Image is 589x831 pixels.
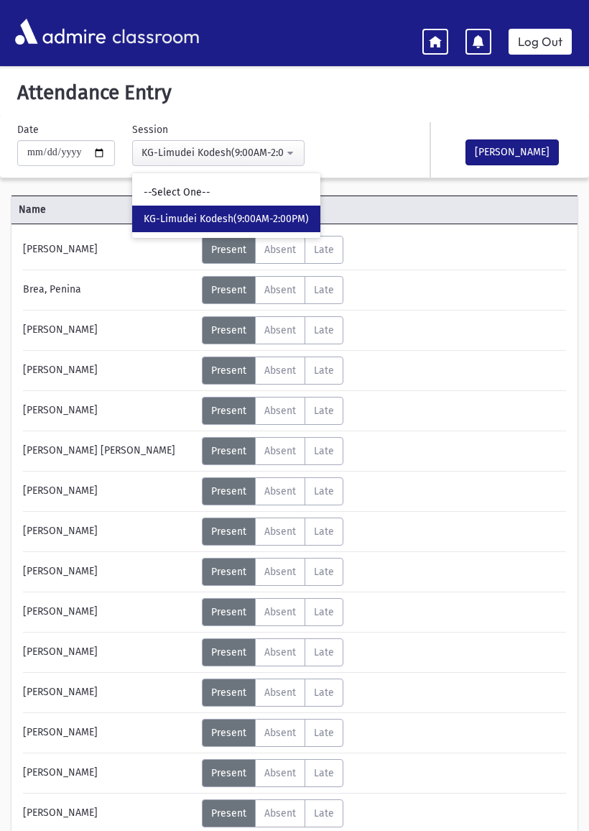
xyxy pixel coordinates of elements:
span: Present [211,485,246,497]
span: Present [211,767,246,779]
button: KG-Limudei Kodesh(9:00AM-2:00PM) [132,140,305,166]
div: AttTypes [202,759,343,787]
span: Absent [264,646,296,658]
span: Present [211,525,246,538]
span: Present [211,606,246,618]
span: Present [211,244,246,256]
span: KG-Limudei Kodesh(9:00AM-2:00PM) [144,212,309,226]
div: [PERSON_NAME] [16,397,202,425]
span: Absent [264,244,296,256]
span: Present [211,405,246,417]
span: Present [211,727,246,739]
div: [PERSON_NAME] [16,477,202,505]
span: Late [314,727,334,739]
span: Absent [264,566,296,578]
span: --Select One-- [144,185,210,200]
div: AttTypes [202,679,343,707]
span: Absent [264,405,296,417]
div: AttTypes [202,638,343,666]
div: AttTypes [202,437,343,465]
span: Absent [264,767,296,779]
div: AttTypes [202,316,343,344]
span: Present [211,284,246,296]
div: [PERSON_NAME] [PERSON_NAME] [16,437,202,465]
div: AttTypes [202,598,343,626]
span: Late [314,767,334,779]
div: [PERSON_NAME] [16,638,202,666]
div: AttTypes [202,518,343,546]
label: Date [17,122,39,137]
span: Absent [264,284,296,296]
div: [PERSON_NAME] [16,719,202,747]
span: Late [314,244,334,256]
div: KG-Limudei Kodesh(9:00AM-2:00PM) [142,145,284,160]
div: AttTypes [202,236,343,264]
div: AttTypes [202,719,343,747]
span: Late [314,687,334,699]
span: Absent [264,687,296,699]
div: [PERSON_NAME] [16,316,202,344]
span: Late [314,445,334,457]
span: Present [211,566,246,578]
div: [PERSON_NAME] [16,759,202,787]
a: Log Out [509,29,572,55]
span: Attendance [200,202,531,217]
span: Late [314,405,334,417]
span: Name [11,202,200,217]
span: Absent [264,324,296,336]
span: Present [211,324,246,336]
span: Absent [264,364,296,377]
div: [PERSON_NAME] [16,598,202,626]
span: Present [211,646,246,658]
span: Late [314,324,334,336]
span: Present [211,445,246,457]
label: Session [132,122,168,137]
div: AttTypes [202,477,343,505]
span: Late [314,284,334,296]
span: Present [211,364,246,377]
div: [PERSON_NAME] [16,679,202,707]
span: Present [211,687,246,699]
div: [PERSON_NAME] [16,357,202,385]
span: Late [314,485,334,497]
div: [PERSON_NAME] [16,518,202,546]
div: Brea, Penina [16,276,202,304]
span: Late [314,364,334,377]
div: AttTypes [202,357,343,385]
span: Absent [264,485,296,497]
div: [PERSON_NAME] [16,558,202,586]
span: Late [314,525,334,538]
span: Late [314,566,334,578]
div: [PERSON_NAME] [16,799,202,827]
div: AttTypes [202,276,343,304]
img: AdmirePro [11,15,109,48]
span: Absent [264,606,296,618]
div: [PERSON_NAME] [16,236,202,264]
span: classroom [109,13,200,51]
div: AttTypes [202,558,343,586]
span: Late [314,606,334,618]
span: Absent [264,727,296,739]
h5: Attendance Entry [11,81,578,105]
span: Late [314,646,334,658]
button: [PERSON_NAME] [465,139,559,165]
span: Absent [264,445,296,457]
span: Absent [264,525,296,538]
div: AttTypes [202,397,343,425]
